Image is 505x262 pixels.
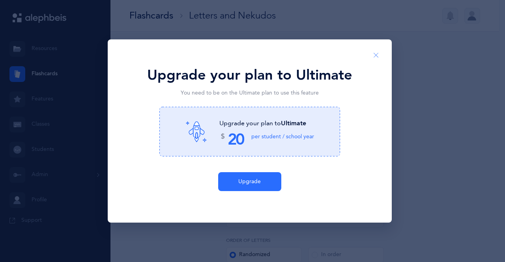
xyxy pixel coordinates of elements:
div: You need to be on the Ultimate plan to use this feature [181,89,319,98]
div: Upgrade your plan to Ultimate [147,65,352,86]
span: per student / school year [251,134,314,140]
span: Ultimate [281,120,306,127]
div: Upgrade your plan to [219,116,314,130]
span: Upgrade [238,178,261,186]
button: Upgrade [218,172,281,191]
span: 20 [228,131,243,149]
button: Close [367,46,385,65]
img: rocket-star.svg [185,116,207,147]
